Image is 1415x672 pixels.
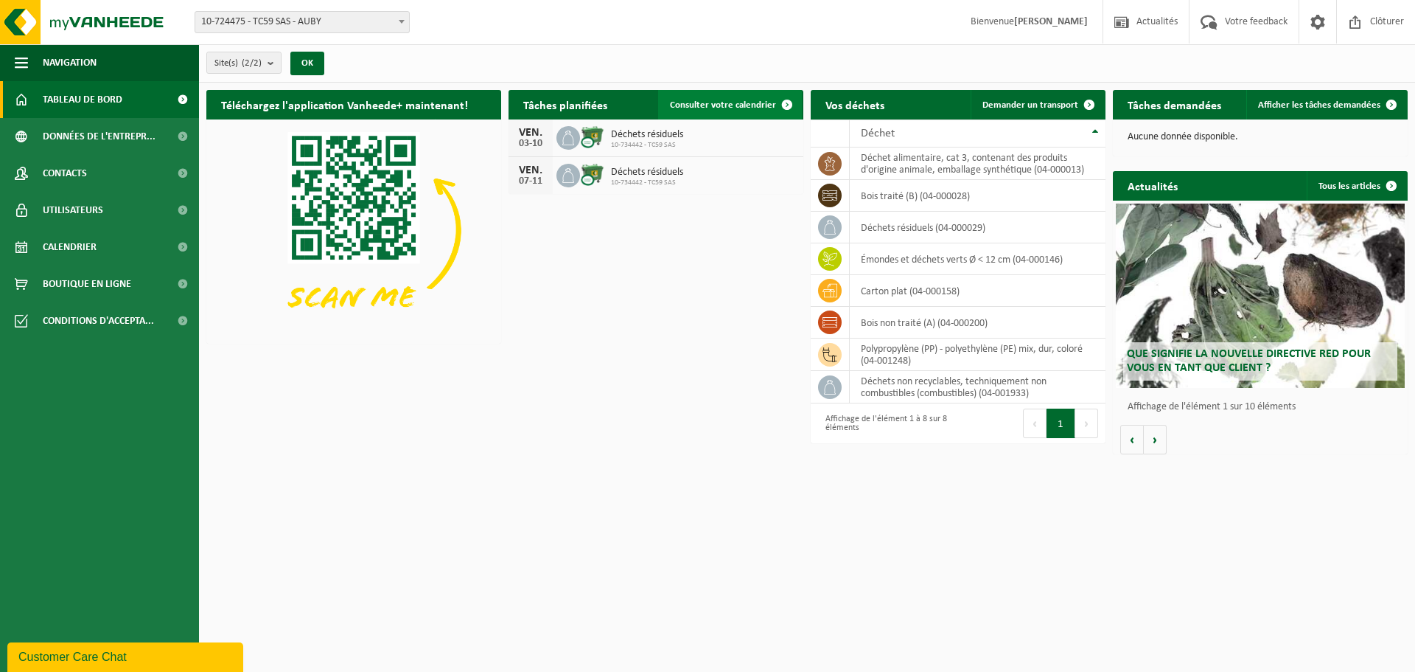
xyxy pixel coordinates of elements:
span: 10-724475 - TC59 SAS - AUBY [195,11,410,33]
td: bois traité (B) (04-000028) [850,180,1105,212]
iframe: chat widget [7,640,246,672]
td: bois non traité (A) (04-000200) [850,307,1105,339]
a: Que signifie la nouvelle directive RED pour vous en tant que client ? [1116,204,1405,388]
button: OK [290,52,324,75]
span: Consulter votre calendrier [670,100,776,110]
a: Afficher les tâches demandées [1246,90,1406,119]
strong: [PERSON_NAME] [1014,16,1088,27]
div: 07-11 [516,176,545,187]
h2: Actualités [1113,171,1192,200]
h2: Vos déchets [811,90,899,119]
button: Site(s)(2/2) [206,52,282,74]
a: Consulter votre calendrier [658,90,802,119]
div: 03-10 [516,139,545,149]
img: WB-0660-CU [580,124,605,149]
span: Contacts [43,155,87,192]
span: Demander un transport [982,100,1078,110]
span: Site(s) [214,52,262,75]
span: 10-724475 - TC59 SAS - AUBY [195,12,409,32]
span: Utilisateurs [43,192,103,229]
img: WB-0660-CU [580,162,605,187]
a: Demander un transport [971,90,1104,119]
div: VEN. [516,127,545,139]
h2: Téléchargez l'application Vanheede+ maintenant! [206,90,483,119]
p: Aucune donnée disponible. [1128,132,1393,142]
button: Volgende [1144,425,1167,454]
button: Next [1075,409,1098,438]
button: 1 [1047,409,1075,438]
button: Vorige [1120,425,1144,454]
td: polypropylène (PP) - polyethylène (PE) mix, dur, coloré (04-001248) [850,339,1105,371]
td: déchets non recyclables, techniquement non combustibles (combustibles) (04-001933) [850,371,1105,403]
span: Tableau de bord [43,81,122,118]
div: VEN. [516,164,545,176]
h2: Tâches planifiées [509,90,622,119]
span: Afficher les tâches demandées [1258,100,1380,110]
div: Affichage de l'élément 1 à 8 sur 8 éléments [818,407,951,440]
img: Download de VHEPlus App [206,119,501,341]
span: Navigation [43,44,97,81]
span: Boutique en ligne [43,266,131,302]
button: Previous [1023,409,1047,438]
span: Calendrier [43,229,97,266]
count: (2/2) [242,58,262,68]
span: Que signifie la nouvelle directive RED pour vous en tant que client ? [1127,348,1371,374]
span: 10-734442 - TC59 SAS [611,179,683,187]
span: Déchet [861,128,895,139]
p: Affichage de l'élément 1 sur 10 éléments [1128,402,1400,412]
span: Données de l'entrepr... [43,118,156,155]
td: émondes et déchets verts Ø < 12 cm (04-000146) [850,243,1105,275]
a: Tous les articles [1307,171,1406,201]
td: carton plat (04-000158) [850,275,1105,307]
span: 10-734442 - TC59 SAS [611,141,683,150]
span: Déchets résiduels [611,167,683,179]
h2: Tâches demandées [1113,90,1236,119]
td: déchets résiduels (04-000029) [850,212,1105,243]
span: Déchets résiduels [611,129,683,141]
span: Conditions d'accepta... [43,302,154,339]
td: déchet alimentaire, cat 3, contenant des produits d'origine animale, emballage synthétique (04-00... [850,148,1105,180]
